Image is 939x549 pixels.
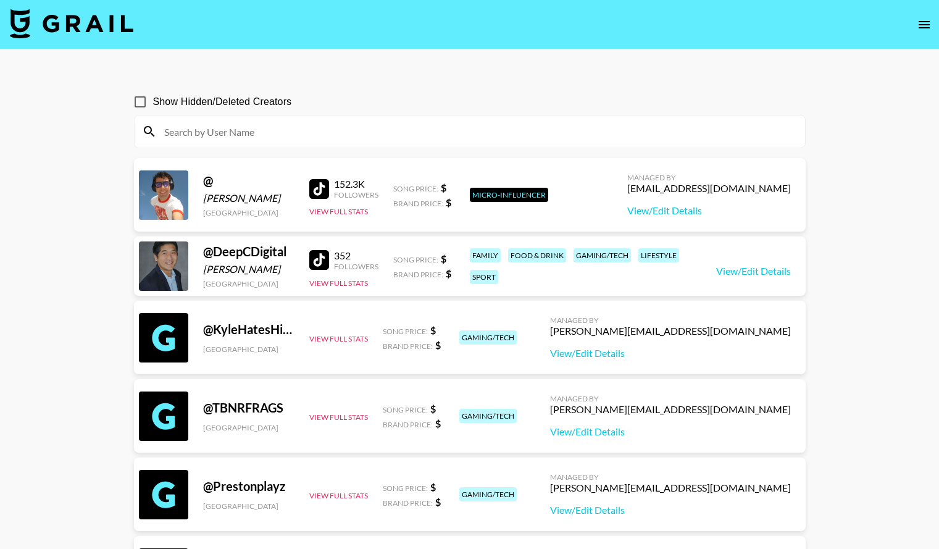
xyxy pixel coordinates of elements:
div: Managed By [627,173,791,182]
div: gaming/tech [574,248,631,262]
div: family [470,248,501,262]
span: Song Price: [383,327,428,336]
a: View/Edit Details [716,265,791,277]
button: open drawer [912,12,937,37]
div: @ TBNRFRAGS [203,400,294,416]
div: gaming/tech [459,330,517,345]
div: food & drink [508,248,566,262]
a: View/Edit Details [627,204,791,217]
strong: $ [430,481,436,493]
span: Song Price: [383,484,428,493]
strong: $ [441,182,446,193]
span: Brand Price: [383,342,433,351]
button: View Full Stats [309,279,368,288]
div: @ Prestonplayz [203,479,294,494]
button: View Full Stats [309,334,368,343]
strong: $ [446,196,451,208]
div: Managed By [550,472,791,482]
button: View Full Stats [309,413,368,422]
span: Brand Price: [393,270,443,279]
strong: $ [441,253,446,264]
strong: $ [435,496,441,508]
div: [PERSON_NAME][EMAIL_ADDRESS][DOMAIN_NAME] [550,325,791,337]
div: [PERSON_NAME][EMAIL_ADDRESS][DOMAIN_NAME] [550,403,791,416]
strong: $ [435,339,441,351]
div: Followers [334,262,378,271]
div: 152.3K [334,178,378,190]
a: View/Edit Details [550,347,791,359]
strong: $ [446,267,451,279]
span: Show Hidden/Deleted Creators [153,94,292,109]
div: [PERSON_NAME][EMAIL_ADDRESS][DOMAIN_NAME] [550,482,791,494]
a: View/Edit Details [550,425,791,438]
div: Micro-Influencer [470,188,548,202]
div: [GEOGRAPHIC_DATA] [203,279,294,288]
div: gaming/tech [459,487,517,501]
div: [GEOGRAPHIC_DATA] [203,208,294,217]
span: Song Price: [393,184,438,193]
div: gaming/tech [459,409,517,423]
div: [GEOGRAPHIC_DATA] [203,501,294,511]
img: Grail Talent [10,9,133,38]
div: @ DeepCDigital [203,244,294,259]
input: Search by User Name [157,122,798,141]
div: Managed By [550,394,791,403]
div: [EMAIL_ADDRESS][DOMAIN_NAME] [627,182,791,195]
div: 352 [334,249,378,262]
strong: $ [430,403,436,414]
div: [GEOGRAPHIC_DATA] [203,345,294,354]
strong: $ [435,417,441,429]
div: @ KyleHatesHiking [203,322,294,337]
div: sport [470,270,498,284]
span: Song Price: [383,405,428,414]
button: View Full Stats [309,491,368,500]
div: [GEOGRAPHIC_DATA] [203,423,294,432]
button: View Full Stats [309,207,368,216]
span: Song Price: [393,255,438,264]
span: Brand Price: [383,498,433,508]
div: @ [203,173,294,188]
div: lifestyle [638,248,679,262]
div: Managed By [550,316,791,325]
div: Followers [334,190,378,199]
div: [PERSON_NAME] [203,192,294,204]
div: [PERSON_NAME] [203,263,294,275]
strong: $ [430,324,436,336]
span: Brand Price: [393,199,443,208]
a: View/Edit Details [550,504,791,516]
span: Brand Price: [383,420,433,429]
